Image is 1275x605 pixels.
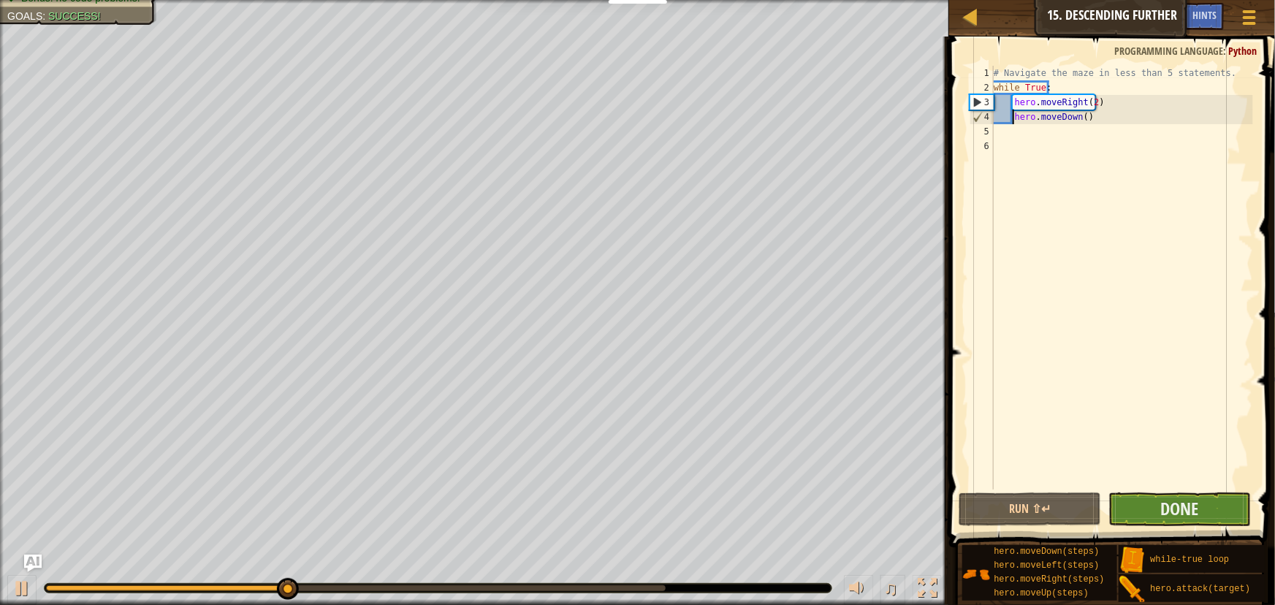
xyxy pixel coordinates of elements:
span: hero.moveDown(steps) [994,547,1099,557]
span: : [42,10,48,22]
button: ♫ [880,575,905,605]
span: hero.moveLeft(steps) [994,560,1099,571]
img: portrait.png [962,560,990,588]
div: 1 [970,66,994,80]
button: Toggle fullscreen [913,575,942,605]
div: 2 [970,80,994,95]
span: Python [1228,44,1257,58]
button: Ask AI [24,555,42,572]
div: 6 [970,139,994,153]
button: Show game menu [1231,3,1268,37]
button: Ctrl + P: Play [7,575,37,605]
div: 3 [970,95,994,110]
span: Programming language [1114,44,1223,58]
span: Done [1160,497,1198,520]
span: hero.attack(target) [1150,584,1250,594]
span: Goals [7,10,42,22]
button: Ask AI [1146,3,1185,30]
span: ♫ [883,577,898,599]
span: Hints [1192,8,1217,22]
button: Run ⇧↵ [959,492,1101,526]
span: Success! [48,10,101,22]
div: 5 [970,124,994,139]
img: portrait.png [1119,576,1146,604]
button: Adjust volume [844,575,873,605]
span: while-true loop [1150,555,1229,565]
img: portrait.png [1119,547,1146,574]
button: Done [1108,492,1251,526]
span: hero.moveUp(steps) [994,588,1089,598]
div: 4 [970,110,994,124]
span: hero.moveRight(steps) [994,574,1104,585]
span: Ask AI [1153,8,1178,22]
span: : [1223,44,1228,58]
